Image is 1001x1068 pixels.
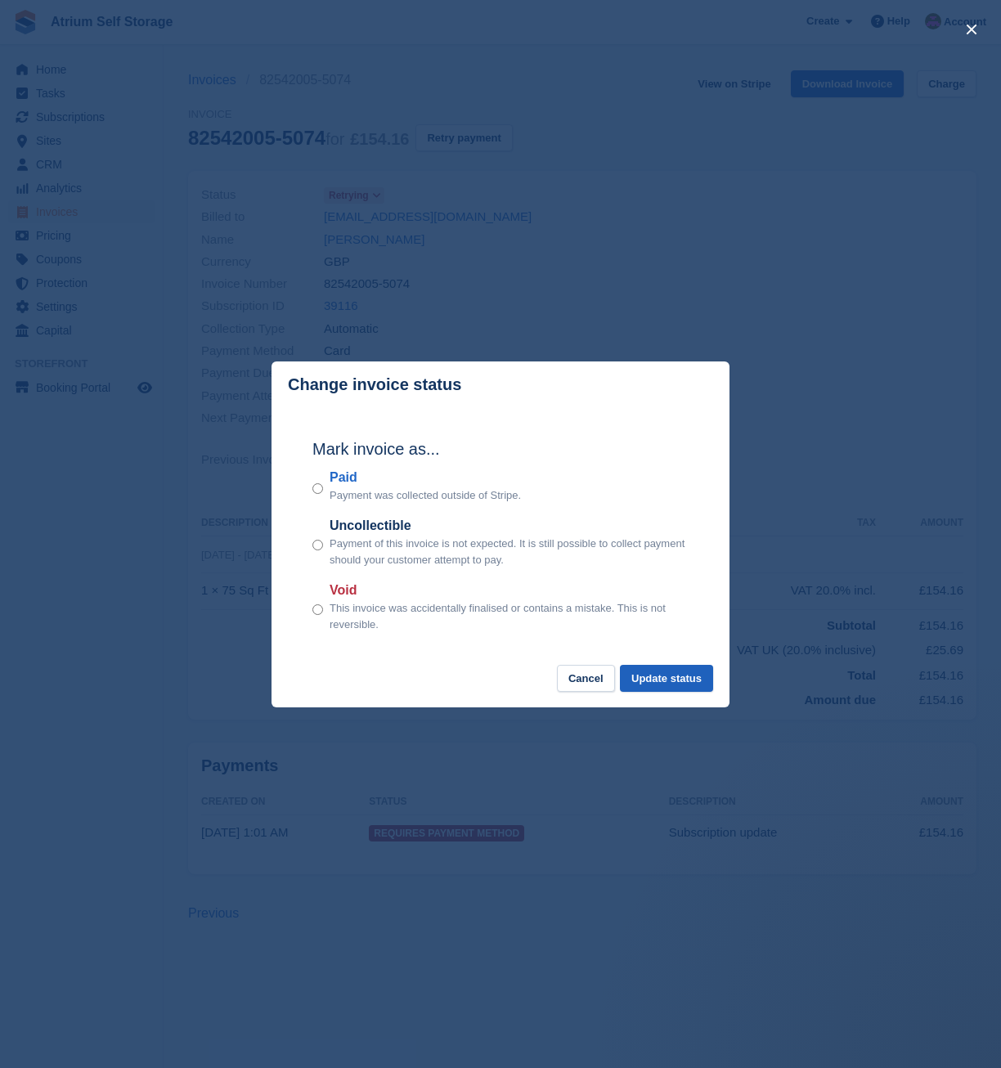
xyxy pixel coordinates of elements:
[288,375,461,394] p: Change invoice status
[330,600,689,632] p: This invoice was accidentally finalised or contains a mistake. This is not reversible.
[330,536,689,568] p: Payment of this invoice is not expected. It is still possible to collect payment should your cust...
[958,16,985,43] button: close
[312,437,689,461] h2: Mark invoice as...
[620,665,713,692] button: Update status
[330,581,689,600] label: Void
[330,516,689,536] label: Uncollectible
[330,468,521,487] label: Paid
[330,487,521,504] p: Payment was collected outside of Stripe.
[557,665,615,692] button: Cancel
